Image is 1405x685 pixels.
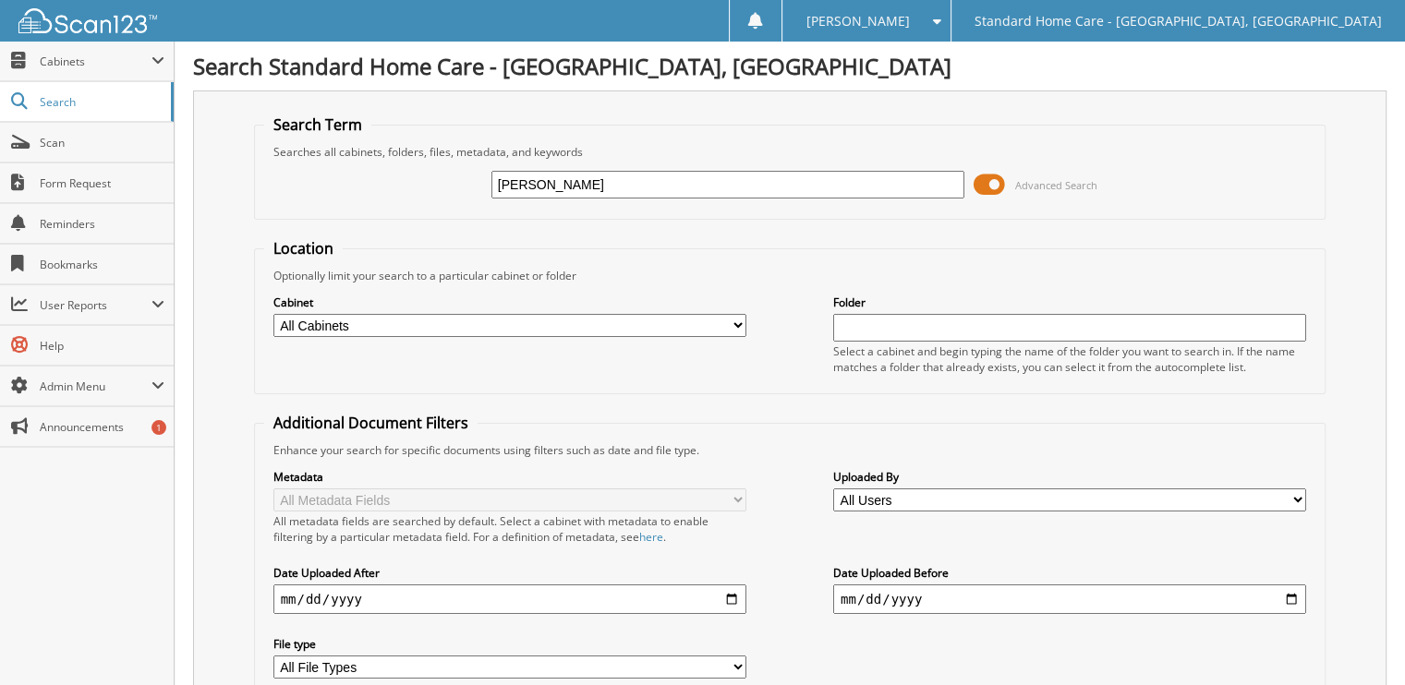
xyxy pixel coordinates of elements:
[151,420,166,435] div: 1
[40,54,151,69] span: Cabinets
[273,469,746,485] label: Metadata
[264,268,1316,283] div: Optionally limit your search to a particular cabinet or folder
[1313,596,1405,685] iframe: Chat Widget
[18,8,157,33] img: scan123-logo-white.svg
[273,565,746,581] label: Date Uploaded After
[273,636,746,652] label: File type
[40,419,164,435] span: Announcements
[273,584,746,614] input: start
[833,343,1306,375] div: Select a cabinet and begin typing the name of the folder you want to search in. If the name match...
[1015,178,1097,192] span: Advanced Search
[264,144,1316,160] div: Searches all cabinets, folders, files, metadata, and keywords
[833,469,1306,485] label: Uploaded By
[833,294,1306,310] label: Folder
[264,413,478,433] legend: Additional Document Filters
[273,294,746,310] label: Cabinet
[40,216,164,232] span: Reminders
[40,379,151,394] span: Admin Menu
[833,565,1306,581] label: Date Uploaded Before
[273,513,746,545] div: All metadata fields are searched by default. Select a cabinet with metadata to enable filtering b...
[264,442,1316,458] div: Enhance your search for specific documents using filters such as date and file type.
[40,297,151,313] span: User Reports
[40,338,164,354] span: Help
[40,175,164,191] span: Form Request
[40,257,164,272] span: Bookmarks
[639,529,663,545] a: here
[264,238,343,258] legend: Location
[975,16,1382,27] span: Standard Home Care - [GEOGRAPHIC_DATA], [GEOGRAPHIC_DATA]
[40,135,164,150] span: Scan
[805,16,909,27] span: [PERSON_NAME]
[833,584,1306,614] input: end
[264,114,371,135] legend: Search Term
[40,94,162,110] span: Search
[193,51,1387,81] h1: Search Standard Home Care - [GEOGRAPHIC_DATA], [GEOGRAPHIC_DATA]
